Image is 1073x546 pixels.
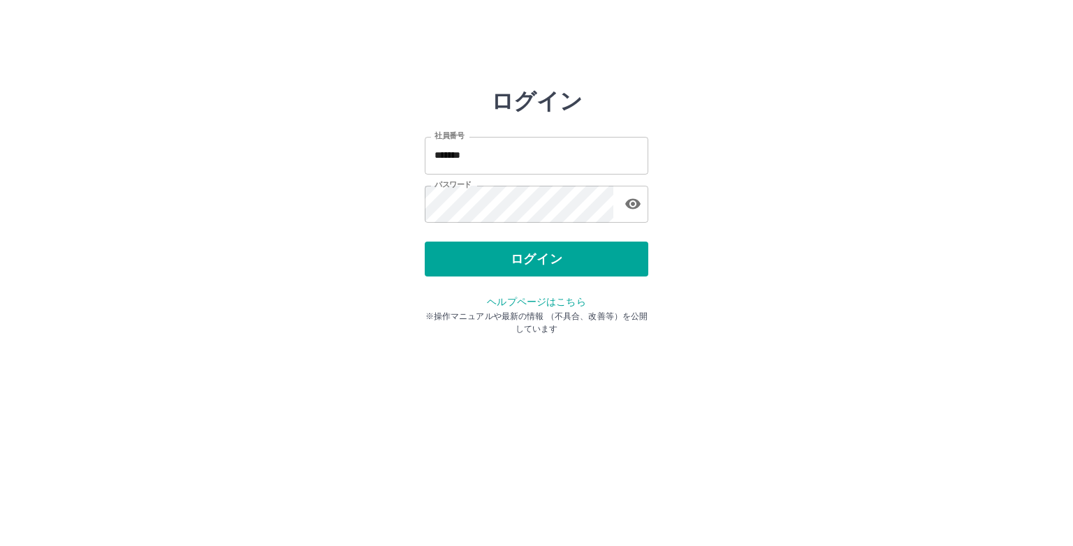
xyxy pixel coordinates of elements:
h2: ログイン [491,88,583,115]
p: ※操作マニュアルや最新の情報 （不具合、改善等）を公開しています [425,310,648,335]
label: パスワード [435,179,472,190]
label: 社員番号 [435,131,464,141]
button: ログイン [425,242,648,276]
a: ヘルプページはこちら [487,296,585,307]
